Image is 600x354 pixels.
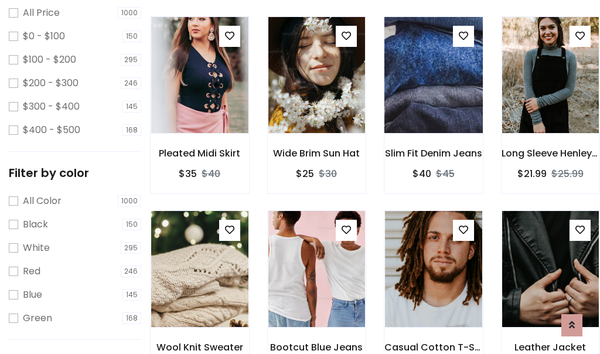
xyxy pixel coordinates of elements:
label: $400 - $500 [23,123,80,137]
span: 246 [121,265,141,277]
span: 1000 [118,195,141,207]
label: White [23,241,50,255]
label: All Color [23,194,62,208]
h6: Slim Fit Denim Jeans [384,148,483,159]
h6: $40 [412,168,431,179]
span: 1000 [118,7,141,19]
h6: $21.99 [517,168,547,179]
span: 168 [122,312,141,324]
label: All Price [23,6,60,20]
label: $200 - $300 [23,76,79,90]
h6: Wool Knit Sweater [151,342,249,353]
h6: Long Sleeve Henley T-Shirt [502,148,600,159]
span: 145 [122,289,141,301]
h6: Pleated Midi Skirt [151,148,249,159]
label: Green [23,311,52,325]
h6: $25 [296,168,314,179]
label: Blue [23,288,42,302]
label: $100 - $200 [23,53,76,67]
span: 246 [121,77,141,89]
h6: Casual Cotton T-Shirt [384,342,483,353]
del: $25.99 [551,167,584,181]
label: $300 - $400 [23,100,80,114]
span: 168 [122,124,141,136]
label: $0 - $100 [23,29,65,43]
span: 150 [122,219,141,230]
del: $30 [319,167,337,181]
h6: Leather Jacket [502,342,600,353]
span: 150 [122,30,141,42]
span: 295 [121,242,141,254]
label: Red [23,264,40,278]
h5: Filter by color [9,166,141,180]
span: 295 [121,54,141,66]
h6: Wide Brim Sun Hat [268,148,366,159]
h6: Bootcut Blue Jeans [268,342,366,353]
del: $45 [436,167,455,181]
h6: $35 [179,168,197,179]
label: Black [23,217,48,232]
span: 145 [122,101,141,113]
del: $40 [202,167,220,181]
